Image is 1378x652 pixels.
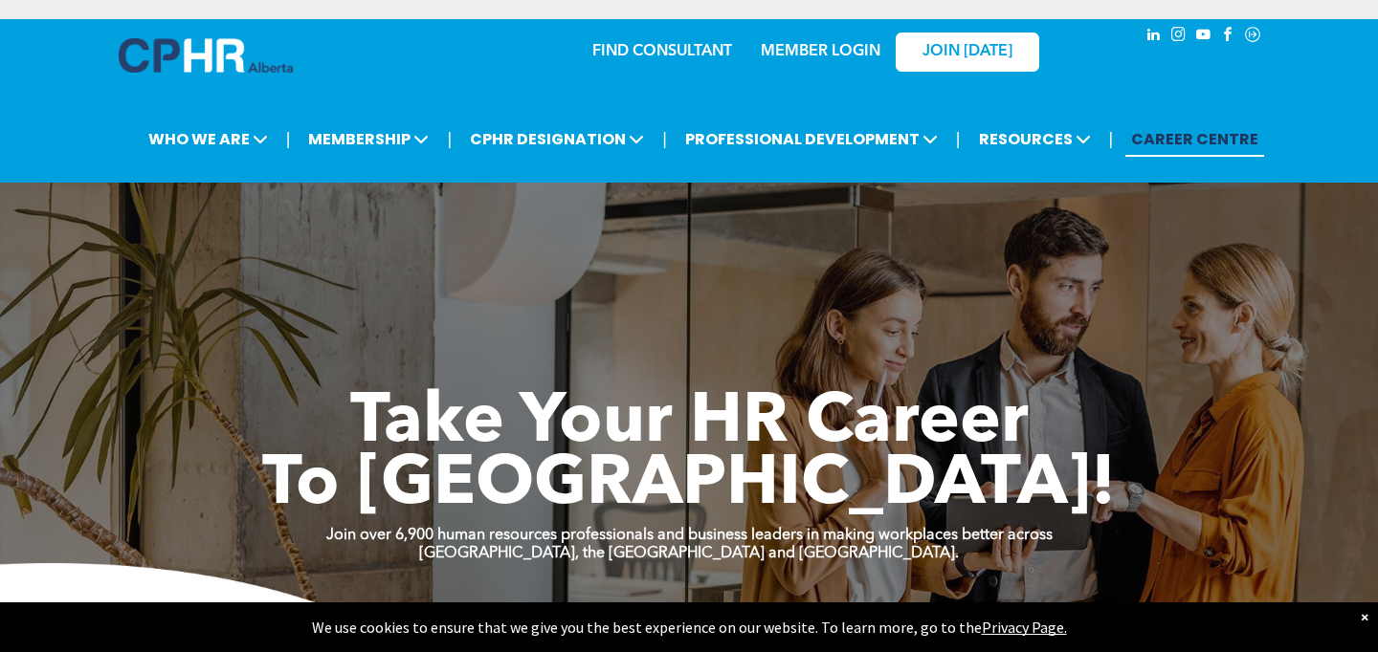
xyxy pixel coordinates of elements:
[761,44,880,59] a: MEMBER LOGIN
[1192,24,1213,50] a: youtube
[1143,24,1164,50] a: linkedin
[464,121,650,157] span: CPHR DESIGNATION
[1125,121,1264,157] a: CAREER CENTRE
[350,389,1029,458] span: Take Your HR Career
[1361,607,1368,626] div: Dismiss notification
[896,33,1039,72] a: JOIN [DATE]
[419,546,959,561] strong: [GEOGRAPHIC_DATA], the [GEOGRAPHIC_DATA] and [GEOGRAPHIC_DATA].
[973,121,1097,157] span: RESOURCES
[119,38,293,73] img: A blue and white logo for cp alberta
[1167,24,1189,50] a: instagram
[592,44,732,59] a: FIND CONSULTANT
[302,121,434,157] span: MEMBERSHIP
[286,120,291,159] li: |
[262,451,1116,520] span: To [GEOGRAPHIC_DATA]!
[679,121,944,157] span: PROFESSIONAL DEVELOPMENT
[447,120,452,159] li: |
[1109,120,1114,159] li: |
[922,43,1012,61] span: JOIN [DATE]
[1217,24,1238,50] a: facebook
[326,528,1053,543] strong: Join over 6,900 human resources professionals and business leaders in making workplaces better ac...
[1242,24,1263,50] a: Social network
[956,120,961,159] li: |
[982,618,1067,637] a: Privacy Page.
[662,120,667,159] li: |
[143,121,274,157] span: WHO WE ARE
